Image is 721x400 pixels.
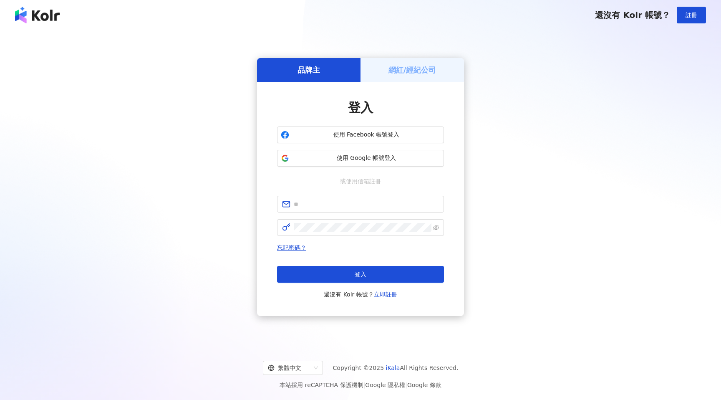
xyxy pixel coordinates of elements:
span: | [405,382,407,388]
a: 立即註冊 [374,291,397,298]
h5: 品牌主 [297,65,320,75]
button: 登入 [277,266,444,283]
h5: 網紅/經紀公司 [388,65,436,75]
button: 使用 Facebook 帳號登入 [277,127,444,143]
span: 還沒有 Kolr 帳號？ [324,289,397,299]
a: Google 條款 [407,382,441,388]
span: 使用 Facebook 帳號登入 [292,131,440,139]
button: 使用 Google 帳號登入 [277,150,444,167]
a: 忘記密碼？ [277,244,306,251]
a: Google 隱私權 [365,382,405,388]
span: 登入 [355,271,366,278]
span: 本站採用 reCAPTCHA 保護機制 [280,380,441,390]
a: iKala [386,365,400,371]
span: 或使用信箱註冊 [334,177,387,186]
span: | [363,382,366,388]
span: 註冊 [686,12,697,18]
div: 繁體中文 [268,361,310,375]
span: eye-invisible [433,225,439,230]
button: 註冊 [677,7,706,23]
span: 登入 [348,100,373,115]
img: logo [15,7,60,23]
span: 還沒有 Kolr 帳號？ [595,10,670,20]
span: Copyright © 2025 All Rights Reserved. [333,363,459,373]
span: 使用 Google 帳號登入 [292,154,440,162]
